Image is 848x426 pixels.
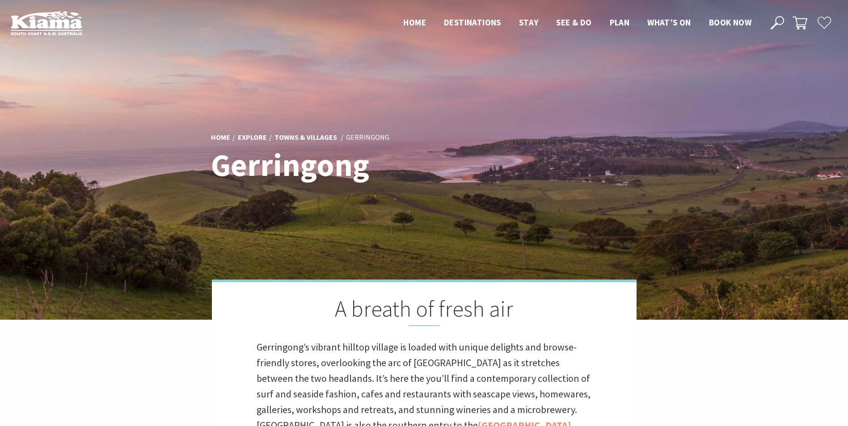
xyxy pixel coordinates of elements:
span: Plan [610,17,630,28]
a: Home [211,133,230,142]
h2: A breath of fresh air [257,296,592,326]
h1: Gerringong [211,148,464,182]
a: Towns & Villages [274,133,337,142]
span: What’s On [647,17,691,28]
span: Book now [709,17,751,28]
img: Kiama Logo [11,11,82,35]
span: Stay [519,17,539,28]
span: See & Do [556,17,591,28]
nav: Main Menu [394,16,760,30]
li: Gerringong [346,132,389,143]
span: Destinations [444,17,501,28]
a: Explore [238,133,267,142]
span: Home [403,17,426,28]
